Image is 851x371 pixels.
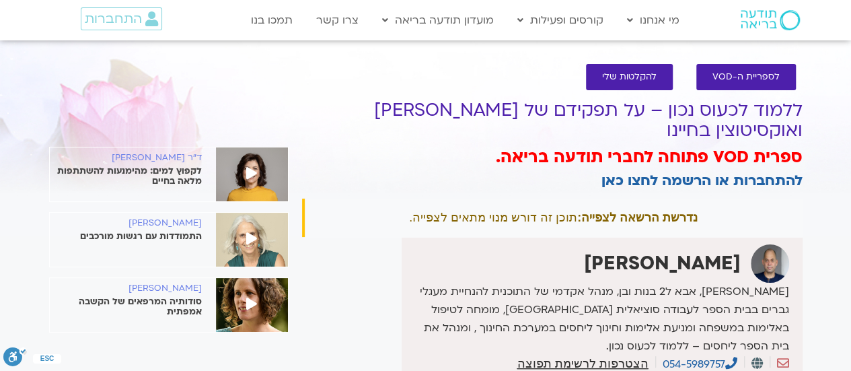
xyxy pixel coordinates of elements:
[751,244,789,283] img: תמיר אשמן
[50,283,202,294] h6: [PERSON_NAME]
[50,218,288,242] a: [PERSON_NAME] התמודדות עם רגשות מורכבים
[309,7,365,33] a: צרו קשר
[244,7,299,33] a: תמכו בנו
[601,171,803,191] a: להתחברות או הרשמה לחצו כאן
[216,213,288,267] img: WhatsApp-Image-2020-09-25-at-16.50.04-6.jpeg
[741,10,800,30] img: תודעה בריאה
[712,72,780,82] span: לספריית ה-VOD
[50,153,202,163] h6: ד"ר [PERSON_NAME]
[302,100,803,141] h1: ללמוד לכעוס נכון – על תפקידם של [PERSON_NAME] ואוקסיטוצין בחיינו
[50,218,202,228] h6: [PERSON_NAME]
[602,72,657,82] span: להקלטות שלי
[696,64,796,90] a: לספריית ה-VOD
[405,283,788,356] p: [PERSON_NAME], אבא ל2 בנות ובן, מנהל אקדמי של התוכנית להנחיית מעגלי גברים בבית הספר לעבודה סוציאל...
[302,146,803,169] h3: ספרית VOD פתוחה לחברי תודעה בריאה.
[50,232,202,242] p: התמודדות עם רגשות מורכבים
[50,297,202,317] p: סודותיה המרפאים של הקשבה אמפתית
[50,283,288,317] a: [PERSON_NAME] סודותיה המרפאים של הקשבה אמפתית
[517,358,648,370] a: הצטרפות לרשימת תפוצה
[577,211,698,224] strong: נדרשת הרשאה לצפייה:
[620,7,686,33] a: מי אנחנו
[511,7,610,33] a: קורסים ופעילות
[50,153,288,187] a: ד"ר [PERSON_NAME] לקפוץ למים: מהימנעות להשתתפות מלאה בחיים
[216,147,288,201] img: %D7%90%D7%A0%D7%90%D7%91%D7%9C%D7%94-%D7%A9%D7%A7%D7%93-2.jpeg
[216,278,288,332] img: %D7%99%D7%A2%D7%9C-%D7%A7%D7%95%D7%A8%D7%9F.jpg
[586,64,673,90] a: להקלטות שלי
[375,7,501,33] a: מועדון תודעה בריאה
[85,11,142,26] span: התחברות
[50,166,202,187] p: לקפוץ למים: מהימנעות להשתתפות מלאה בחיים
[302,199,803,237] div: תוכן זה דורש מנוי מתאים לצפייה.
[81,7,162,30] a: התחברות
[584,250,741,276] strong: [PERSON_NAME]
